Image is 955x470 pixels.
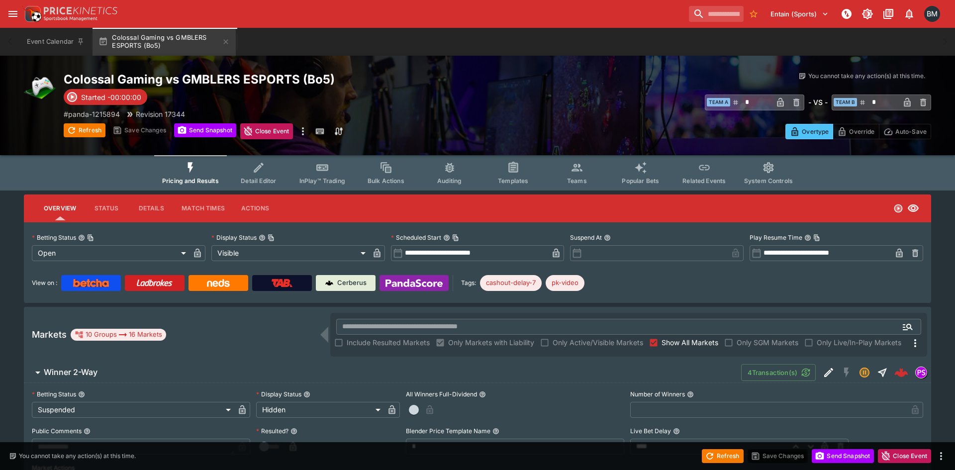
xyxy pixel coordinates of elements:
button: open drawer [4,5,22,23]
button: Close Event [878,449,931,463]
button: Status [84,196,129,220]
span: Include Resulted Markets [347,337,430,348]
button: Play Resume TimeCopy To Clipboard [804,234,811,241]
div: 10 Groups 16 Markets [75,329,162,341]
p: Play Resume Time [750,233,802,242]
h2: Copy To Clipboard [64,72,497,87]
button: Suspend At [604,234,611,241]
p: Blender Price Template Name [406,427,490,435]
button: Betting StatusCopy To Clipboard [78,234,85,241]
img: Ladbrokes [136,279,173,287]
button: Copy To Clipboard [87,234,94,241]
div: 9d759079-6c7a-43fa-bf8a-d9b224fa0e96 [894,366,908,379]
p: Public Comments [32,427,82,435]
button: Close Event [240,123,293,139]
button: Live Bet Delay [673,428,680,435]
span: Only Markets with Liability [448,337,534,348]
button: Details [129,196,174,220]
h5: Markets [32,329,67,340]
div: Visible [211,245,369,261]
span: Only Active/Visible Markets [553,337,643,348]
span: InPlay™ Trading [299,177,345,185]
p: Display Status [211,233,257,242]
div: Betting Target: cerberus [546,275,584,291]
p: All Winners Full-Dividend [406,390,477,398]
img: logo-cerberus--red.svg [894,366,908,379]
img: Sportsbook Management [44,16,97,21]
img: pandascore [916,367,927,378]
button: Number of Winners [687,391,694,398]
button: Auto-Save [879,124,931,139]
div: Open [32,245,190,261]
div: pandascore [915,367,927,378]
div: Byron Monk [924,6,940,22]
p: Started -00:00:00 [81,92,141,102]
input: search [689,6,744,22]
span: pk-video [546,278,584,288]
span: Pricing and Results [162,177,219,185]
div: Hidden [256,402,384,418]
button: Copy To Clipboard [813,234,820,241]
button: Refresh [64,123,105,137]
button: Open [899,318,917,336]
button: NOT Connected to PK [838,5,856,23]
p: Suspend At [570,233,602,242]
a: Cerberus [316,275,376,291]
img: esports.png [24,72,56,103]
p: Scheduled Start [391,233,441,242]
img: PriceKinetics [44,7,117,14]
button: Suspended [856,364,873,381]
button: Straight [873,364,891,381]
button: Display Status [303,391,310,398]
span: Bulk Actions [368,177,404,185]
h6: - VS - [808,97,828,107]
h6: Winner 2-Way [44,367,97,377]
p: Override [849,126,874,137]
svg: Suspended [859,367,870,378]
button: Resulted? [290,428,297,435]
span: Only SGM Markets [737,337,798,348]
button: Event Calendar [21,28,91,56]
p: Number of Winners [630,390,685,398]
span: cashout-delay-7 [480,278,542,288]
button: Send Snapshot [174,123,236,137]
span: Team A [707,98,730,106]
button: Notifications [900,5,918,23]
button: Send Snapshot [812,449,874,463]
button: Scheduled StartCopy To Clipboard [443,234,450,241]
button: Copy To Clipboard [268,234,275,241]
span: Related Events [682,177,726,185]
button: Copy To Clipboard [452,234,459,241]
p: Live Bet Delay [630,427,671,435]
span: Team B [834,98,857,106]
div: Start From [785,124,931,139]
button: Colossal Gaming vs GMBLERS ESPORTS (Bo5) [93,28,236,56]
button: Edit Detail [820,364,838,381]
p: Revision 17344 [136,109,185,119]
svg: Visible [907,202,919,214]
button: Override [833,124,879,139]
p: Resulted? [256,427,288,435]
img: Betcha [73,279,109,287]
button: Public Comments [84,428,91,435]
button: Match Times [174,196,233,220]
p: Cerberus [337,278,367,288]
button: Overview [36,196,84,220]
span: Detail Editor [241,177,276,185]
span: Templates [498,177,528,185]
div: Event type filters [154,155,801,190]
label: Tags: [461,275,476,291]
p: Betting Status [32,233,76,242]
button: Overtype [785,124,833,139]
button: Select Tenant [764,6,835,22]
label: View on : [32,275,57,291]
span: System Controls [744,177,793,185]
span: Only Live/In-Play Markets [817,337,901,348]
img: PriceKinetics Logo [22,4,42,24]
button: more [935,450,947,462]
p: Copy To Clipboard [64,109,120,119]
p: Display Status [256,390,301,398]
button: Winner 2-Way [24,363,741,382]
svg: Open [893,203,903,213]
button: Display StatusCopy To Clipboard [259,234,266,241]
